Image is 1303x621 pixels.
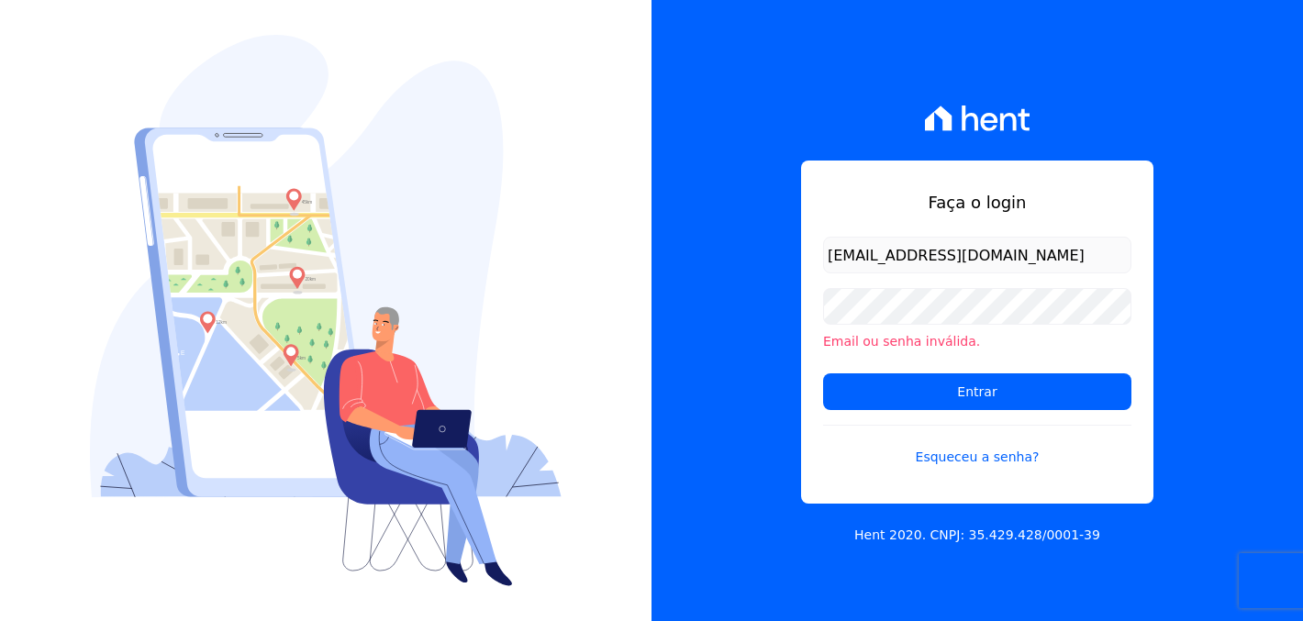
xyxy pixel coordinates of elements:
li: Email ou senha inválida. [823,332,1131,351]
input: Entrar [823,373,1131,410]
img: Login [90,35,562,586]
h1: Faça o login [823,190,1131,215]
p: Hent 2020. CNPJ: 35.429.428/0001-39 [854,526,1100,545]
a: Esqueceu a senha? [823,425,1131,467]
input: Email [823,237,1131,273]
